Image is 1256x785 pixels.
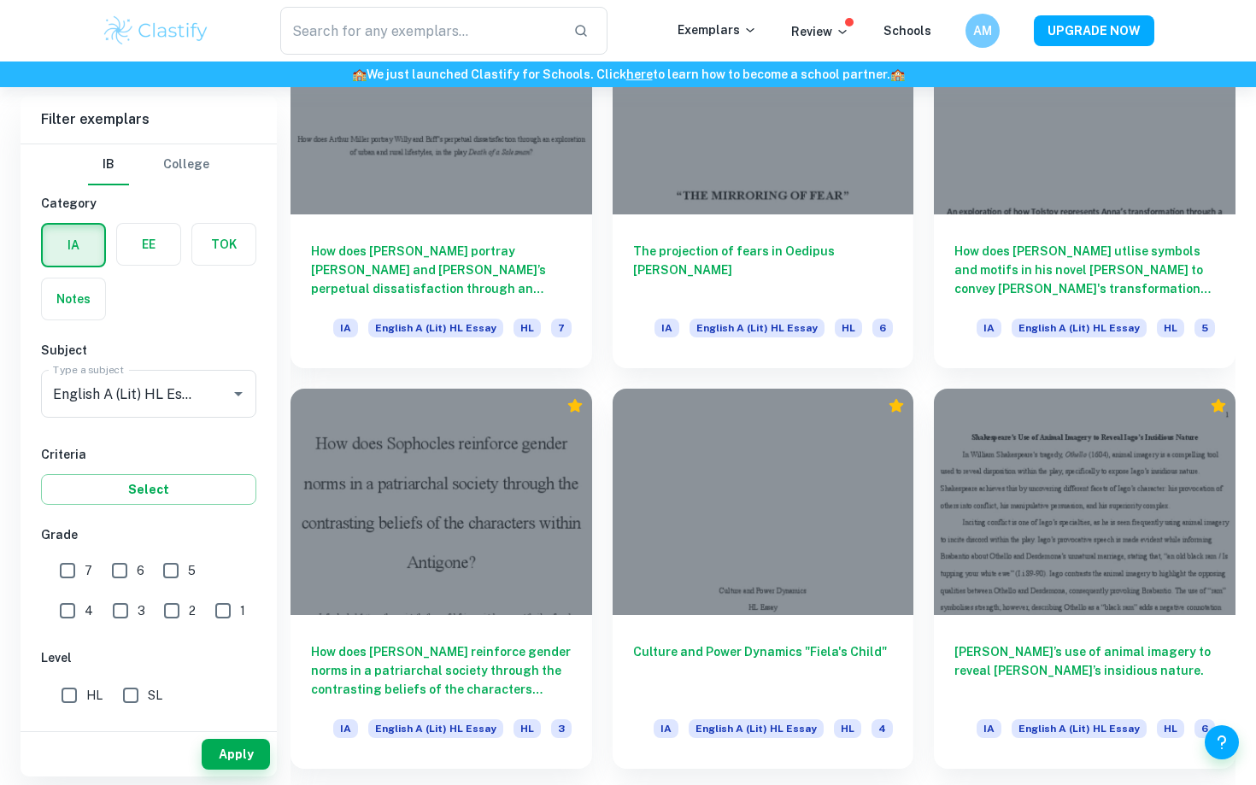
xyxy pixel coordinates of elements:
[551,719,572,738] span: 3
[3,65,1253,84] h6: We just launched Clastify for Schools. Click to learn how to become a school partner.
[872,319,893,337] span: 6
[1194,719,1215,738] span: 6
[88,144,209,185] div: Filter type choice
[977,719,1001,738] span: IA
[1012,319,1147,337] span: English A (Lit) HL Essay
[137,561,144,580] span: 6
[311,242,572,298] h6: How does [PERSON_NAME] portray [PERSON_NAME] and [PERSON_NAME]’s perpetual dissatisfaction throug...
[43,225,104,266] button: IA
[954,242,1215,298] h6: How does [PERSON_NAME] utlise symbols and motifs in his novel [PERSON_NAME] to convey [PERSON_NAM...
[41,341,256,360] h6: Subject
[41,445,256,464] h6: Criteria
[566,397,584,414] div: Premium
[86,686,103,705] span: HL
[551,319,572,337] span: 7
[973,21,993,40] h6: AM
[977,319,1001,337] span: IA
[189,601,196,620] span: 2
[872,719,893,738] span: 4
[883,24,931,38] a: Schools
[514,719,541,738] span: HL
[965,14,1000,48] button: AM
[1205,725,1239,759] button: Help and Feedback
[202,739,270,770] button: Apply
[1210,397,1227,414] div: Premium
[192,224,255,265] button: TOK
[689,719,824,738] span: English A (Lit) HL Essay
[138,601,145,620] span: 3
[352,67,367,81] span: 🏫
[791,22,849,41] p: Review
[88,144,129,185] button: IB
[368,319,503,337] span: English A (Lit) HL Essay
[368,719,503,738] span: English A (Lit) HL Essay
[311,642,572,699] h6: How does [PERSON_NAME] reinforce gender norms in a patriarchal society through the contrasting be...
[678,21,757,39] p: Exemplars
[280,7,560,55] input: Search for any exemplars...
[117,224,180,265] button: EE
[240,601,245,620] span: 1
[690,319,825,337] span: English A (Lit) HL Essay
[21,96,277,144] h6: Filter exemplars
[1012,719,1147,738] span: English A (Lit) HL Essay
[1157,719,1184,738] span: HL
[333,719,358,738] span: IA
[41,474,256,505] button: Select
[514,319,541,337] span: HL
[835,319,862,337] span: HL
[633,642,894,699] h6: Culture and Power Dynamics "Fiela's Child"
[291,389,592,768] a: How does [PERSON_NAME] reinforce gender norms in a patriarchal society through the contrasting be...
[102,14,210,48] img: Clastify logo
[834,719,861,738] span: HL
[85,561,92,580] span: 7
[626,67,653,81] a: here
[53,362,124,377] label: Type a subject
[41,648,256,667] h6: Level
[188,561,196,580] span: 5
[654,319,679,337] span: IA
[654,719,678,738] span: IA
[613,389,914,768] a: Culture and Power Dynamics "Fiela's Child"IAEnglish A (Lit) HL EssayHL4
[1194,319,1215,337] span: 5
[148,686,162,705] span: SL
[42,278,105,319] button: Notes
[1157,319,1184,337] span: HL
[226,382,250,406] button: Open
[1034,15,1154,46] button: UPGRADE NOW
[41,525,256,544] h6: Grade
[163,144,209,185] button: College
[888,397,905,414] div: Premium
[41,194,256,213] h6: Category
[890,67,905,81] span: 🏫
[333,319,358,337] span: IA
[934,389,1235,768] a: [PERSON_NAME]’s use of animal imagery to reveal [PERSON_NAME]’s insidious nature.IAEnglish A (Lit...
[85,601,93,620] span: 4
[633,242,894,298] h6: The projection of fears in Oedipus [PERSON_NAME]
[954,642,1215,699] h6: [PERSON_NAME]’s use of animal imagery to reveal [PERSON_NAME]’s insidious nature.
